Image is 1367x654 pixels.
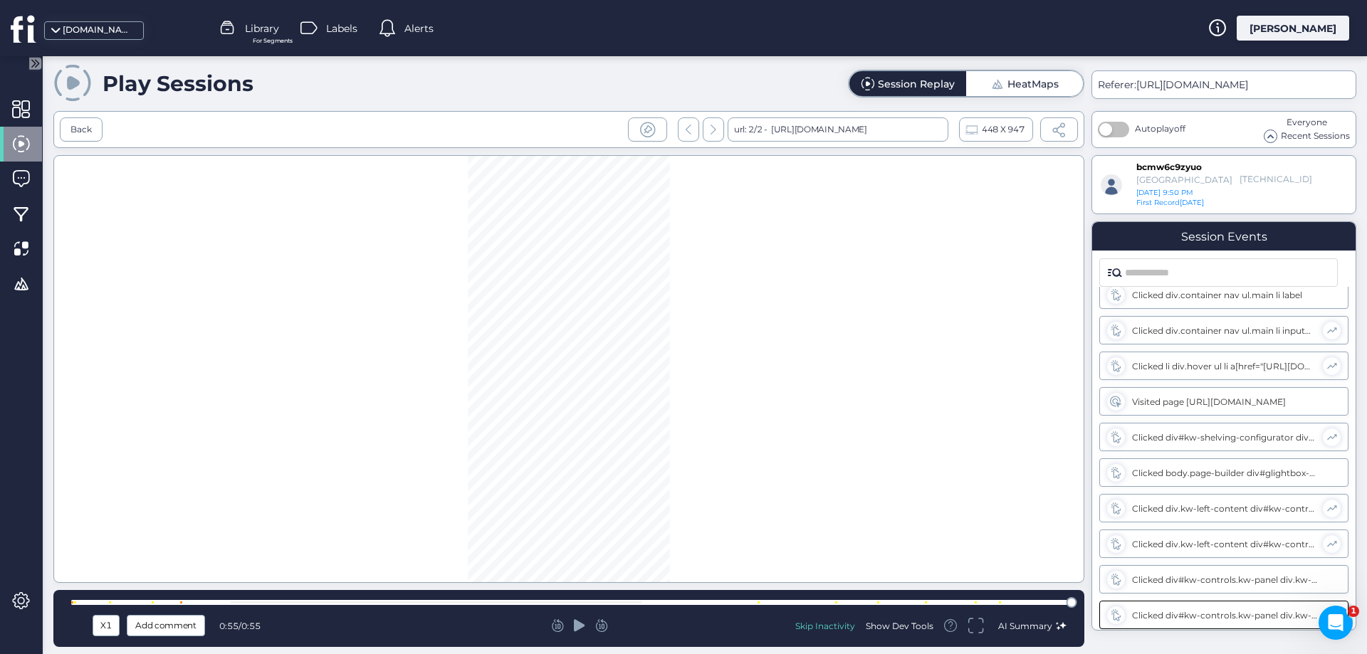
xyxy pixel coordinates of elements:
iframe: Intercom live chat [1319,606,1353,640]
span: For Segments [253,36,293,46]
div: [DATE] [1136,198,1213,208]
div: Visited page [URL][DOMAIN_NAME] [1132,396,1317,407]
div: Play Sessions [103,70,253,97]
div: [DATE] 9:50 PM [1136,188,1249,198]
div: [GEOGRAPHIC_DATA] [1136,174,1232,185]
div: Session Replay [878,79,955,89]
div: Clicked div#kw-controls.kw-panel div.kw-grid2 div.kw-group div.kw-select select#kw-type [1132,610,1317,621]
div: Clicked body.page-builder div#glightbox-body.glightbox-container.glightbox-clean.glightbox-closin... [1132,468,1317,478]
div: X1 [96,618,116,633]
div: url: 2/2 - [728,117,948,142]
div: / [219,621,269,631]
div: Clicked div#kw-controls.kw-panel div.kw-grid2 div.kw-group div.kw-select select#kw-type [1132,574,1317,585]
span: AI Summary [998,621,1052,631]
span: Recent Sessions [1281,130,1350,143]
span: Autoplay [1135,123,1185,134]
span: [URL][DOMAIN_NAME] [1136,78,1248,91]
div: Clicked div.kw-left-content div#kw-controls.kw-panel div.kw-group div.kw-seg button [1132,503,1316,514]
span: Labels [326,21,357,36]
span: Referer: [1098,78,1136,91]
div: bcmw6c9zyuo [1136,162,1206,174]
span: off [1174,123,1185,134]
div: HeatMaps [1007,79,1059,89]
span: Library [245,21,279,36]
div: Clicked div.container nav ul.main li label [1132,290,1317,300]
span: 0:55 [241,621,261,631]
div: [DOMAIN_NAME] [63,23,134,37]
span: Add comment [135,618,197,633]
div: Clicked div.container nav ul.main li input#mainNav3dVisualizers [1132,325,1316,336]
div: Show Dev Tools [866,620,933,632]
div: Clicked div.kw-left-content div#kw-controls.kw-panel div.kw-group div.kw-seg button [1132,539,1316,549]
span: First Record [1136,198,1180,207]
span: Alerts [404,21,434,36]
span: 1 [1348,606,1359,617]
div: [TECHNICAL_ID] [1240,174,1296,186]
div: Skip Inactivity [795,620,855,632]
div: Back [70,123,92,137]
div: Clicked li div.hover ul li a[href="[URL][DOMAIN_NAME]"] [1132,361,1316,371]
div: [PERSON_NAME] [1237,16,1349,41]
div: Session Events [1181,230,1267,243]
span: 0:55 [219,621,239,631]
div: Everyone [1264,116,1350,130]
span: 448 X 947 [982,122,1024,137]
div: Clicked div#kw-shelving-configurator div.kw-page section.kw-builder aside.kw-preview a#kw-lightbo... [1132,432,1316,443]
div: [URL][DOMAIN_NAME] [768,117,867,142]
